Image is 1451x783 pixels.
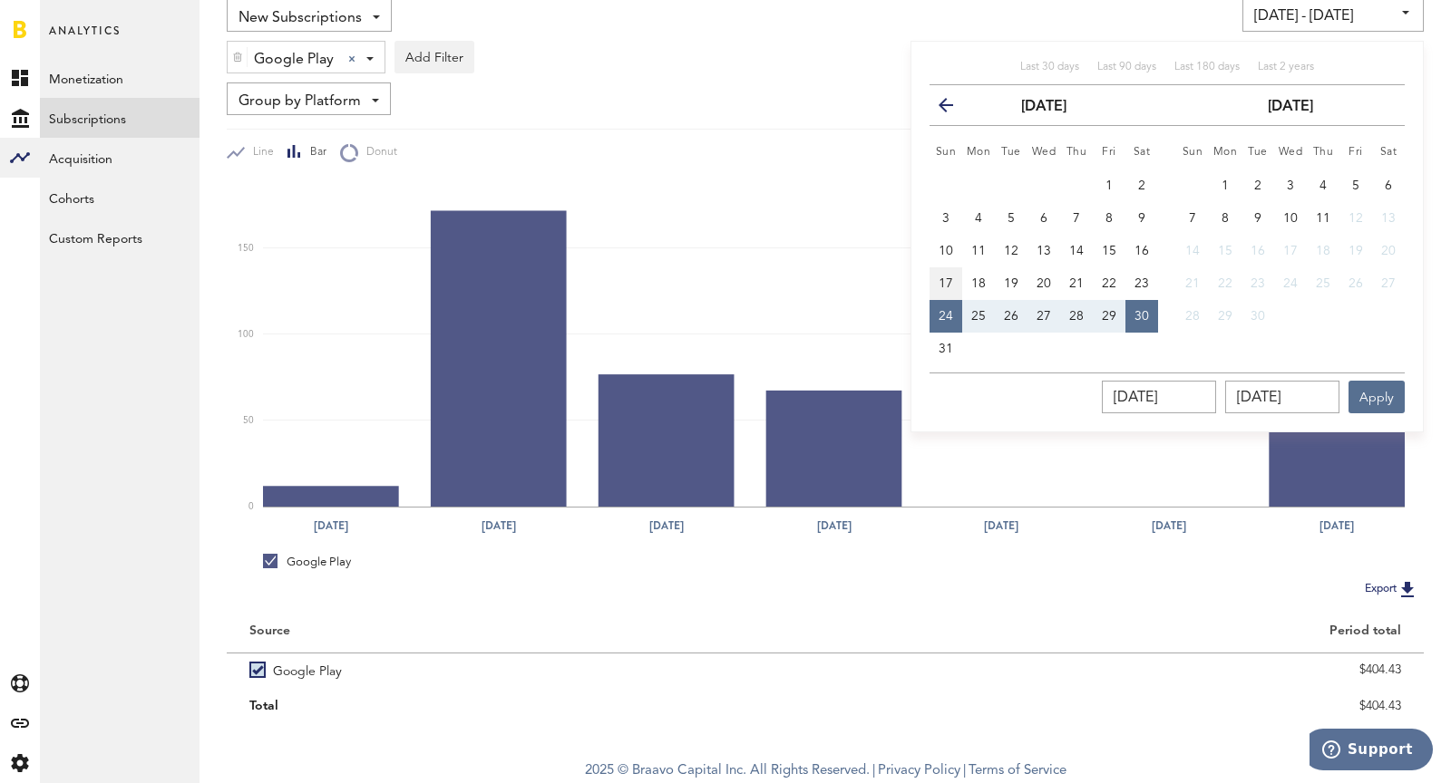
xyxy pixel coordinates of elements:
text: [DATE] [649,517,684,534]
button: 30 [1242,300,1274,333]
span: 23 [1135,277,1149,290]
span: 27 [1381,277,1396,290]
button: 21 [1060,267,1093,300]
span: 29 [1102,310,1116,323]
text: 100 [238,330,254,339]
span: Last 30 days [1020,62,1079,72]
a: Custom Reports [40,217,200,257]
div: $404.43 [848,692,1401,720]
span: 24 [939,310,953,323]
span: 26 [1004,310,1018,323]
small: Thursday [1066,147,1087,158]
button: 14 [1060,235,1093,267]
button: 24 [930,300,962,333]
button: 11 [1307,202,1339,235]
span: 20 [1037,277,1051,290]
small: Monday [1213,147,1238,158]
span: 5 [1352,179,1359,192]
div: Delete [228,42,248,72]
span: 3 [1287,179,1294,192]
span: Donut [358,145,397,160]
button: 31 [930,333,962,365]
span: 12 [1004,245,1018,257]
span: 11 [1316,212,1330,225]
button: 23 [1125,267,1158,300]
button: 9 [1242,202,1274,235]
small: Sunday [1183,147,1203,158]
button: 3 [1274,169,1307,202]
span: 15 [1102,245,1116,257]
span: 17 [1283,245,1298,257]
button: 1 [1093,169,1125,202]
button: 30 [1125,300,1158,333]
button: 15 [1093,235,1125,267]
button: 7 [1176,202,1209,235]
span: Analytics [49,20,121,58]
input: __/__/____ [1102,381,1216,413]
button: 24 [1274,267,1307,300]
button: 12 [995,235,1027,267]
span: 28 [1069,310,1084,323]
a: Subscriptions [40,98,200,138]
span: Line [245,145,274,160]
button: 22 [1093,267,1125,300]
button: 4 [1307,169,1339,202]
span: 9 [1254,212,1261,225]
div: Period total [848,623,1401,639]
span: 1 [1222,179,1229,192]
span: 4 [1320,179,1327,192]
span: 21 [1185,277,1200,290]
img: trash_awesome_blue.svg [232,51,243,63]
span: Group by Platform [239,86,361,117]
span: 5 [1008,212,1015,225]
span: 14 [1185,245,1200,257]
span: 2 [1138,179,1145,192]
small: Wednesday [1032,147,1057,158]
span: 1 [1105,179,1113,192]
span: 18 [1316,245,1330,257]
small: Wednesday [1279,147,1303,158]
text: [DATE] [314,517,348,534]
button: 7 [1060,202,1093,235]
span: 8 [1105,212,1113,225]
div: Source [249,623,290,639]
button: 26 [1339,267,1372,300]
span: 30 [1135,310,1149,323]
button: 2 [1125,169,1158,202]
button: 5 [995,202,1027,235]
text: 0 [248,502,254,511]
button: 28 [1176,300,1209,333]
button: Export [1359,577,1424,601]
span: 11 [971,245,986,257]
button: 8 [1209,202,1242,235]
span: 2 [1254,179,1261,192]
iframe: Opens a widget where you can find more information [1310,729,1433,774]
button: 13 [1372,202,1405,235]
small: Friday [1349,147,1363,158]
span: 10 [1283,212,1298,225]
button: 9 [1125,202,1158,235]
span: 12 [1349,212,1363,225]
div: Clear [348,55,355,63]
text: [DATE] [482,517,516,534]
a: Monetization [40,58,200,98]
span: 14 [1069,245,1084,257]
span: 7 [1073,212,1080,225]
button: 16 [1125,235,1158,267]
span: Last 90 days [1097,62,1156,72]
button: Add Filter [394,41,474,73]
span: 6 [1385,179,1392,192]
button: 10 [1274,202,1307,235]
button: 28 [1060,300,1093,333]
button: 6 [1027,202,1060,235]
button: 26 [995,300,1027,333]
button: 20 [1372,235,1405,267]
small: Saturday [1134,147,1151,158]
span: 10 [939,245,953,257]
button: 27 [1372,267,1405,300]
span: 23 [1251,277,1265,290]
span: Google Play [273,653,342,685]
button: 25 [962,300,995,333]
a: Acquisition [40,138,200,178]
